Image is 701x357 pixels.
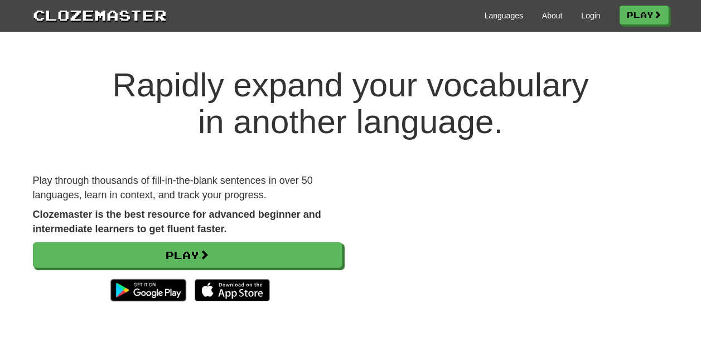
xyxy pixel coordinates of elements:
[620,6,669,25] a: Play
[33,4,167,25] a: Clozemaster
[485,10,523,21] a: Languages
[542,10,563,21] a: About
[33,242,342,268] a: Play
[33,174,342,202] p: Play through thousands of fill-in-the-blank sentences in over 50 languages, learn in context, and...
[105,273,191,307] img: Get it on Google Play
[581,10,600,21] a: Login
[195,279,270,301] img: Download_on_the_App_Store_Badge_US-UK_135x40-25178aeef6eb6b83b96f5f2d004eda3bffbb37122de64afbaef7...
[33,209,321,234] strong: Clozemaster is the best resource for advanced beginner and intermediate learners to get fluent fa...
